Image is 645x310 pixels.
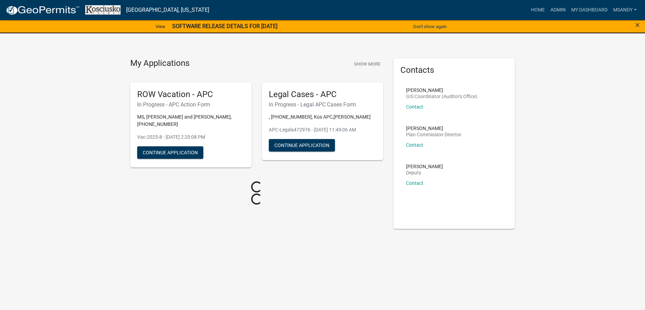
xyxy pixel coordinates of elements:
[137,89,245,100] h5: ROW Vacation - APC
[406,94,477,99] p: GIS Coordinator (Auditor's Office)
[269,139,335,152] button: Continue Application
[406,132,461,137] p: Plan Commission Director
[85,5,121,15] img: Kosciusko County, Indiana
[269,89,376,100] h5: Legal Cases - APC
[610,3,639,17] a: msandy
[406,126,461,131] p: [PERSON_NAME]
[137,146,203,159] button: Continue Application
[568,3,610,17] a: My Dashboard
[400,65,508,75] h5: Contacts
[137,134,245,141] p: Vac-2025-8 - [DATE] 2:20:08 PM
[137,101,245,108] h6: In Progress - APC Action Form
[406,164,443,169] p: [PERSON_NAME]
[172,23,277,29] strong: SOFTWARE RELEASE DETAILS FOR [DATE]
[126,4,209,16] a: [GEOGRAPHIC_DATA], [US_STATE]
[137,113,245,128] p: MS, [PERSON_NAME] and [PERSON_NAME], [PHONE_NUMBER]
[406,142,423,148] a: Contact
[528,3,548,17] a: Home
[548,3,568,17] a: Admin
[635,20,640,30] span: ×
[406,104,423,110] a: Contact
[406,88,477,93] p: [PERSON_NAME]
[269,126,376,134] p: APC-Legals472976 - [DATE] 11:49:06 AM
[351,58,383,70] button: Show More
[406,180,423,186] a: Contact
[130,58,189,69] h4: My Applications
[410,21,449,32] button: Don't show again
[635,21,640,29] button: Close
[406,170,443,175] p: Deputy
[269,113,376,121] p: , [PHONE_NUMBER], Kos APC,[PERSON_NAME]
[153,21,168,32] a: View
[269,101,376,108] h6: In Progress - Legal APC Cases Form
